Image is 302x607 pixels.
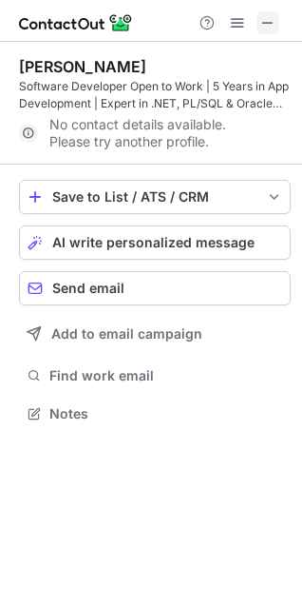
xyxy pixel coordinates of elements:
div: [PERSON_NAME] [19,57,146,76]
button: AI write personalized message [19,225,291,260]
span: AI write personalized message [52,235,255,250]
div: No contact details available. Please try another profile. [19,118,291,148]
div: Save to List / ATS / CRM [52,189,257,205]
span: Find work email [49,367,283,384]
button: Find work email [19,362,291,389]
button: save-profile-one-click [19,180,291,214]
button: Add to email campaign [19,317,291,351]
span: Add to email campaign [51,326,202,342]
div: Software Developer Open to Work | 5 Years in App Development | Expert in .NET, PL/SQL & Oracle AP... [19,78,291,112]
img: ContactOut v5.3.10 [19,11,133,34]
span: Send email [52,281,124,296]
span: Notes [49,405,283,422]
button: Send email [19,271,291,305]
button: Notes [19,401,291,427]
